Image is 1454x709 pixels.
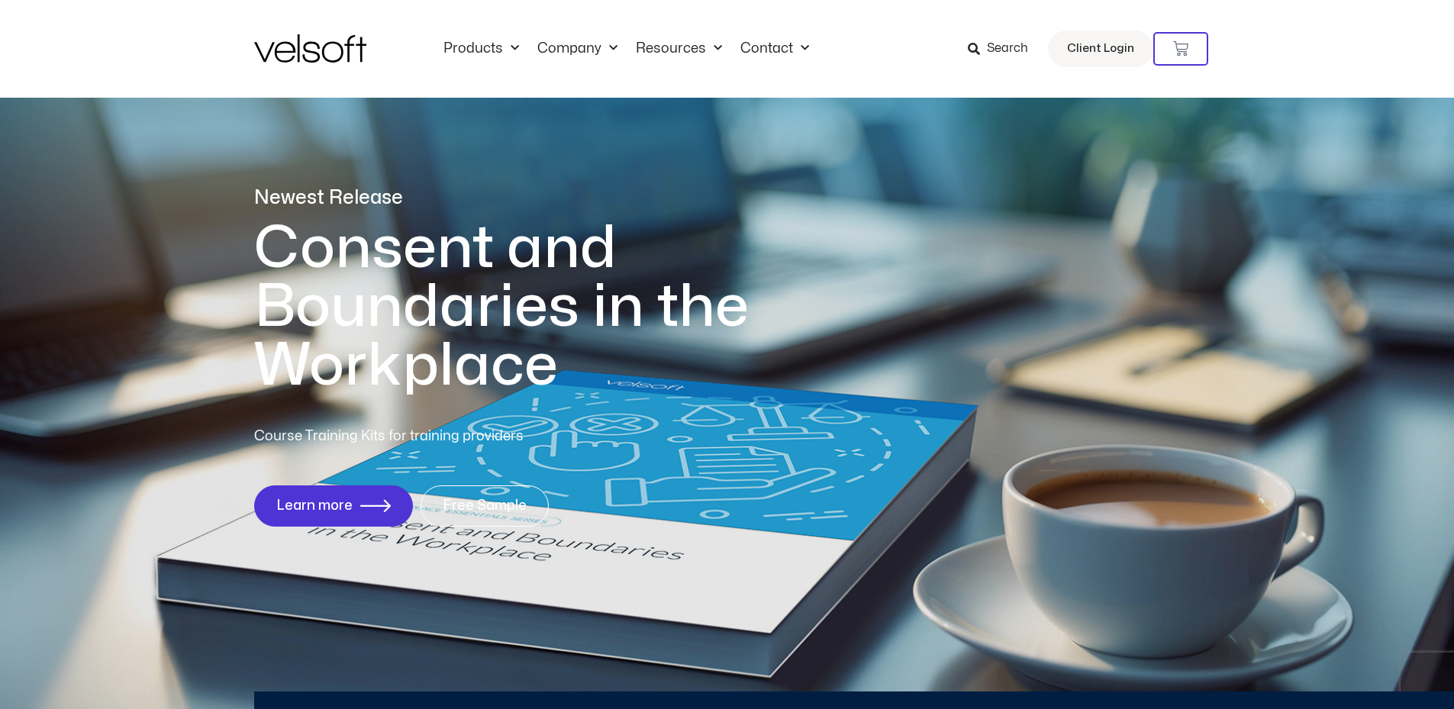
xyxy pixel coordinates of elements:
[254,426,634,447] p: Course Training Kits for training providers
[731,40,818,57] a: ContactMenu Toggle
[968,36,1039,62] a: Search
[421,485,549,527] a: Free Sample
[443,498,527,514] span: Free Sample
[434,40,818,57] nav: Menu
[254,34,366,63] img: Velsoft Training Materials
[1067,39,1134,59] span: Client Login
[254,185,811,211] p: Newest Release
[254,485,413,527] a: Learn more
[434,40,528,57] a: ProductsMenu Toggle
[987,39,1028,59] span: Search
[254,219,811,395] h1: Consent and Boundaries in the Workplace
[1048,31,1153,67] a: Client Login
[528,40,627,57] a: CompanyMenu Toggle
[627,40,731,57] a: ResourcesMenu Toggle
[276,498,353,514] span: Learn more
